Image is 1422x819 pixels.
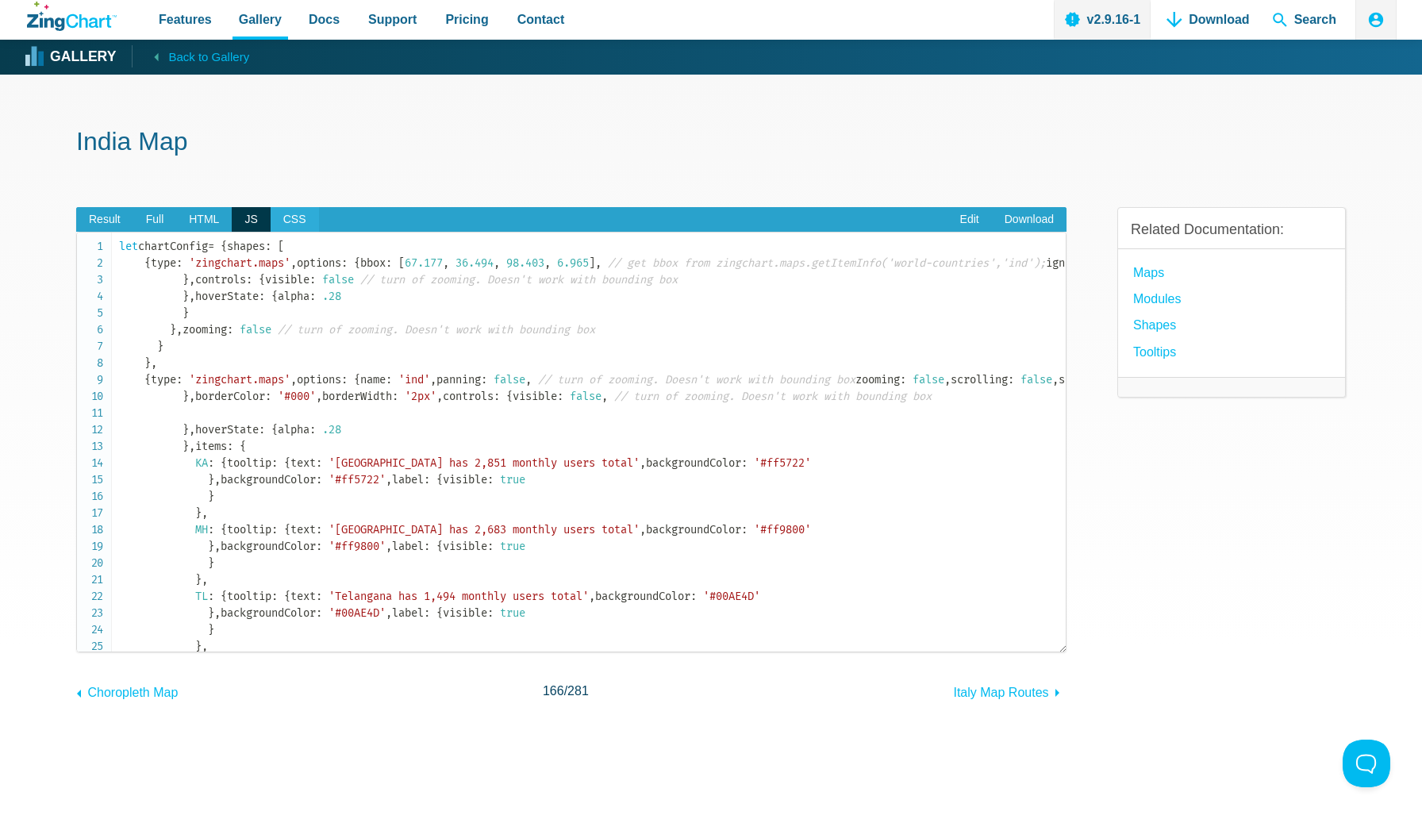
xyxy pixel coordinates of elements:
[570,390,601,403] span: false
[183,390,189,403] span: }
[947,207,992,233] a: Edit
[195,456,208,470] span: KA
[424,606,430,620] span: :
[455,256,494,270] span: 36.494
[309,273,316,286] span: :
[246,273,252,286] span: :
[133,207,177,233] span: Full
[183,440,189,453] span: }
[176,373,183,386] span: :
[386,373,392,386] span: :
[1133,288,1181,310] a: modules
[405,256,443,270] span: 67.177
[557,390,563,403] span: :
[322,290,341,303] span: .28
[278,323,595,336] span: // turn of zooming. Doesn't work with bounding box
[543,684,564,698] span: 166
[405,390,436,403] span: '2px'
[329,456,640,470] span: '[GEOGRAPHIC_DATA] has 2,851 monthly users total'
[329,590,589,603] span: 'Telangana has 1,494 monthly users total'
[601,390,608,403] span: ,
[76,207,133,233] span: Result
[221,456,227,470] span: {
[953,686,1048,699] span: Italy Map Routes
[316,456,322,470] span: :
[1343,740,1390,787] iframe: Toggle Customer Support
[87,686,178,699] span: Choropleth Map
[640,456,646,470] span: ,
[76,125,1346,161] h1: India Map
[170,323,176,336] span: }
[354,373,360,386] span: {
[424,473,430,486] span: :
[329,473,386,486] span: '#ff5722'
[189,390,195,403] span: ,
[386,606,392,620] span: ,
[944,373,951,386] span: ,
[202,506,208,520] span: ,
[309,9,340,30] span: Docs
[900,373,906,386] span: :
[284,456,290,470] span: {
[265,240,271,253] span: :
[329,606,386,620] span: '#00AE4D'
[487,606,494,620] span: :
[195,573,202,586] span: }
[430,373,436,386] span: ,
[208,456,214,470] span: :
[208,590,214,603] span: :
[208,606,214,620] span: }
[176,256,183,270] span: :
[741,456,748,470] span: :
[239,9,282,30] span: Gallery
[316,390,322,403] span: ,
[614,390,932,403] span: // turn of zooming. Doesn't work with bounding box
[329,523,640,536] span: '[GEOGRAPHIC_DATA] has 2,683 monthly users total'
[50,50,116,64] strong: Gallery
[500,606,525,620] span: true
[271,456,278,470] span: :
[316,473,322,486] span: :
[341,256,348,270] span: :
[913,373,944,386] span: false
[195,590,208,603] span: TL
[589,590,595,603] span: ,
[278,390,316,403] span: '#000'
[27,2,117,31] a: ZingChart Logo. Click to return to the homepage
[640,523,646,536] span: ,
[144,256,151,270] span: {
[754,456,811,470] span: '#ff5722'
[436,540,443,553] span: {
[189,256,290,270] span: 'zingchart.maps'
[176,207,232,233] span: HTML
[214,540,221,553] span: ,
[284,590,290,603] span: {
[271,590,278,603] span: :
[208,490,214,503] span: }
[494,256,500,270] span: ,
[208,623,214,636] span: }
[214,473,221,486] span: ,
[259,290,265,303] span: :
[329,540,386,553] span: '#ff9800'
[290,373,297,386] span: ,
[316,523,322,536] span: :
[741,523,748,536] span: :
[189,373,290,386] span: 'zingchart.maps'
[284,523,290,536] span: {
[517,9,565,30] span: Contact
[316,606,322,620] span: :
[265,390,271,403] span: :
[309,290,316,303] span: :
[208,473,214,486] span: }
[322,423,341,436] span: .28
[322,273,354,286] span: false
[1133,314,1176,336] a: Shapes
[144,373,151,386] span: {
[386,473,392,486] span: ,
[386,540,392,553] span: ,
[168,47,249,67] span: Back to Gallery
[208,540,214,553] span: }
[424,540,430,553] span: :
[208,556,214,570] span: }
